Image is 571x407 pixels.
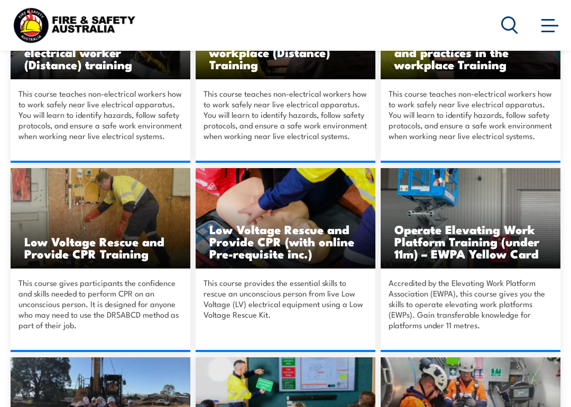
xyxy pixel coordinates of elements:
p: This course provides the essential skills to rescue an unconscious person from live Low Voltage (... [204,277,367,330]
p: This course teaches non-electrical workers how to work safely near live electrical apparatus. You... [19,88,182,141]
h3: Apply work health and safety regulations, codes and practices in the workplace (Distance) Training [209,10,362,70]
h3: Low Voltage Rescue and Provide CPR Training [24,235,177,260]
h3: Work safely in the vicinity of live electrical apparatus as a non-electrical worker (Distance) tr... [24,10,177,70]
img: Low Voltage Rescue and Provide CPR (with online Pre-requisite inc.) [196,168,375,269]
h3: Apply work health and safety regulations, codes and practices in the workplace Training [394,22,547,70]
a: Low Voltage Rescue and Provide CPR Training [11,168,190,269]
h3: Operate Elevating Work Platform Training (under 11m) – EWPA Yellow Card [394,223,547,260]
p: This course gives participants the confidence and skills needed to perform CPR on an unconscious ... [19,277,182,330]
img: Operate Elevating Work Platform Training (under 11m) – EWPA Yellow Card [381,168,560,269]
p: This course teaches non-electrical workers how to work safely near live electrical apparatus. You... [389,88,552,141]
p: This course teaches non-electrical workers how to work safely near live electrical apparatus. You... [204,88,367,141]
p: Accredited by the Elevating Work Platform Association (EWPA), this course gives you the skills to... [389,277,552,330]
img: Low Voltage Rescue and Provide CPR [11,168,190,269]
h3: Low Voltage Rescue and Provide CPR (with online Pre-requisite inc.) [209,223,362,260]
